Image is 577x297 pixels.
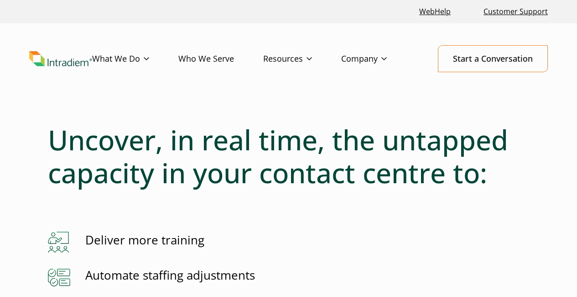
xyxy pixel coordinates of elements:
img: Training Icon [48,232,69,253]
h1: Uncover, in real time, the untapped capacity in your contact centre to: [48,123,529,189]
a: What We Do [92,46,178,72]
a: Link opens in a new window [416,2,454,21]
img: Intradiem [29,51,92,67]
a: Company [341,46,416,72]
p: Automate staffing adjustments [85,267,255,284]
a: Who We Serve [178,46,263,72]
img: Automation Icon [48,269,70,286]
a: Link to homepage of Intradiem [29,51,92,67]
a: Resources [263,46,341,72]
a: Customer Support [480,2,551,21]
p: Deliver more training [85,232,204,249]
a: Start a Conversation [438,45,548,72]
